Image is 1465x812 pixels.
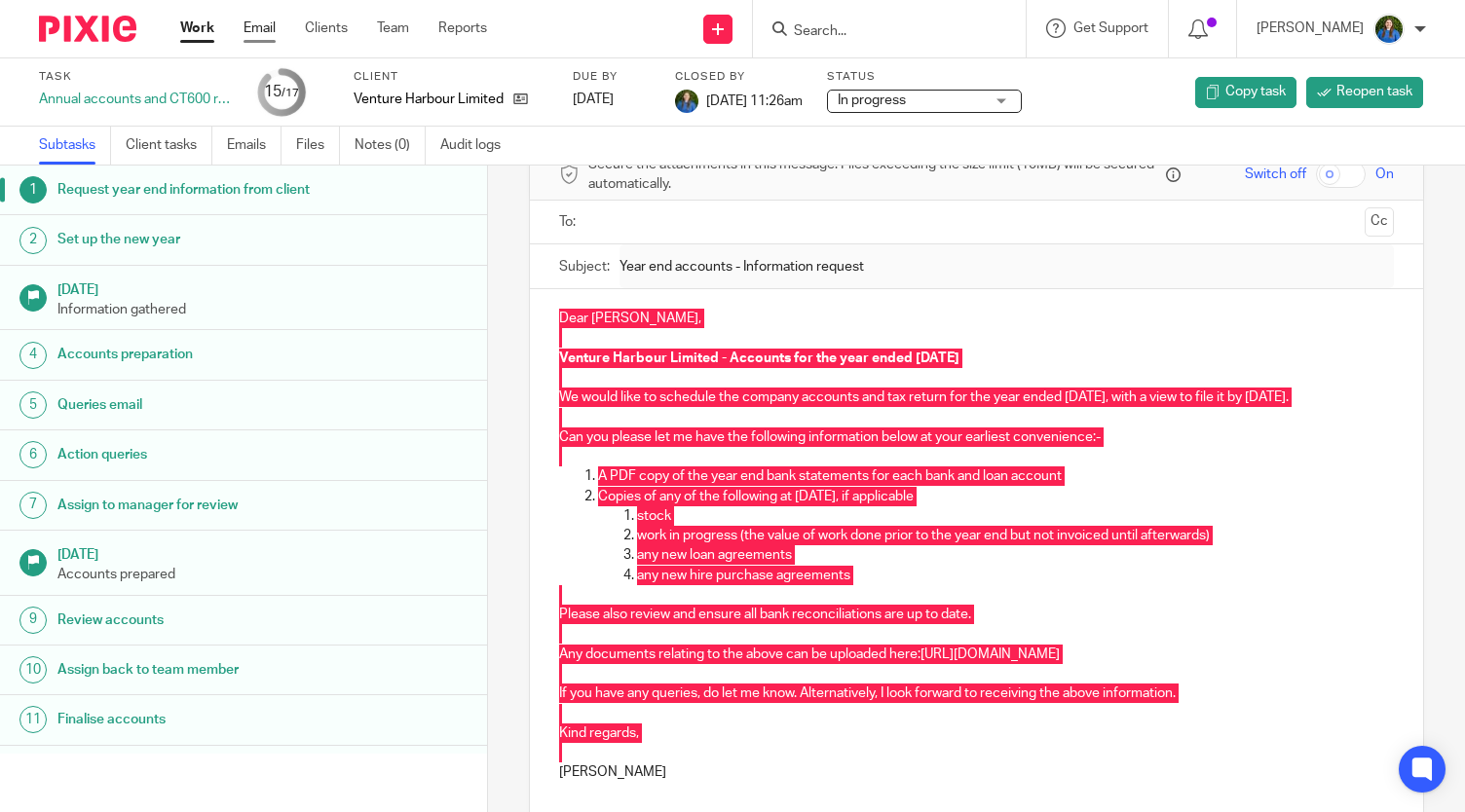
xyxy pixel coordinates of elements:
[180,18,214,38] a: Work
[39,127,111,165] a: Subtasks
[355,127,426,165] a: Notes (0)
[19,607,47,634] div: 9
[244,18,276,38] a: Email
[598,487,1394,506] p: Copies of any of the following at [DATE], if applicable
[559,645,1394,664] p: Any documents relating to the above can be uploaded here:
[637,506,1394,526] p: stock
[637,545,1394,565] p: any new loan agreements
[354,90,504,109] p: Venture Harbour Limited
[57,300,469,319] p: Information gathered
[559,762,1394,782] p: [PERSON_NAME]
[1225,82,1286,101] span: Copy task
[19,656,47,683] div: 10
[1306,77,1423,108] a: Reopen task
[1245,165,1306,184] span: Switch off
[57,340,331,369] h1: Accounts preparation
[1365,207,1394,237] button: Cc
[57,655,331,684] h1: Assign back to team member
[559,605,1394,624] p: Please also review and ensure all bank reconciliations are up to date.
[57,225,331,254] h1: Set up the new year
[1257,18,1364,38] p: [PERSON_NAME]
[377,18,409,38] a: Team
[559,309,1394,328] p: Dear [PERSON_NAME],
[559,212,581,232] label: To:
[57,491,331,520] h1: Assign to manager for review
[559,723,1394,743] p: Kind regards,
[57,705,331,734] h1: Finalise accounts
[559,388,1394,407] p: We would like to schedule the company accounts and tax return for the year ended [DATE], with a v...
[1336,82,1412,101] span: Reopen task
[1373,14,1405,45] img: xxZt8RRI.jpeg
[440,127,515,165] a: Audit logs
[559,427,1394,447] p: Can you please let me have the following information below at your earliest convenience:-
[1375,165,1394,184] span: On
[675,69,803,85] label: Closed by
[827,69,1022,85] label: Status
[706,93,803,107] span: [DATE] 11:26am
[19,441,47,468] div: 6
[19,391,47,419] div: 5
[675,90,698,113] img: xxZt8RRI.jpeg
[57,565,469,584] p: Accounts prepared
[57,175,331,204] h1: Request year end information from client
[559,257,610,277] label: Subject:
[559,683,1394,703] p: If you have any queries, do let me know. Alternatively, I look forward to receiving the above inf...
[282,88,299,98] small: /17
[1073,21,1148,35] span: Get Support
[126,127,212,165] a: Client tasks
[559,351,959,365] strong: Venture Harbour Limited - Accounts for the year ended [DATE]
[19,176,47,203] div: 1
[637,566,1394,585] p: any new hire purchase agreements
[39,69,234,85] label: Task
[57,606,331,635] h1: Review accounts
[19,706,47,733] div: 11
[920,647,1060,661] a: [URL][DOMAIN_NAME]
[573,90,651,109] div: [DATE]
[57,390,331,420] h1: Queries email
[19,492,47,519] div: 7
[792,23,967,41] input: Search
[305,18,348,38] a: Clients
[57,540,469,565] h1: [DATE]
[39,90,234,109] div: Annual accounts and CT600 return
[19,227,47,254] div: 2
[19,342,47,369] div: 4
[637,526,1394,545] p: work in progress (the value of work done prior to the year end but not invoiced until afterwards)
[1195,77,1296,108] a: Copy task
[296,127,340,165] a: Files
[57,440,331,469] h1: Action queries
[57,276,469,300] h1: [DATE]
[39,16,136,42] img: Pixie
[264,81,299,103] div: 15
[598,466,1394,486] p: A PDF copy of the year end bank statements for each bank and loan account
[354,69,548,85] label: Client
[227,127,282,165] a: Emails
[573,69,651,85] label: Due by
[438,18,487,38] a: Reports
[838,93,906,107] span: In progress
[588,155,1161,195] span: Secure the attachments in this message. Files exceeding the size limit (10MB) will be secured aut...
